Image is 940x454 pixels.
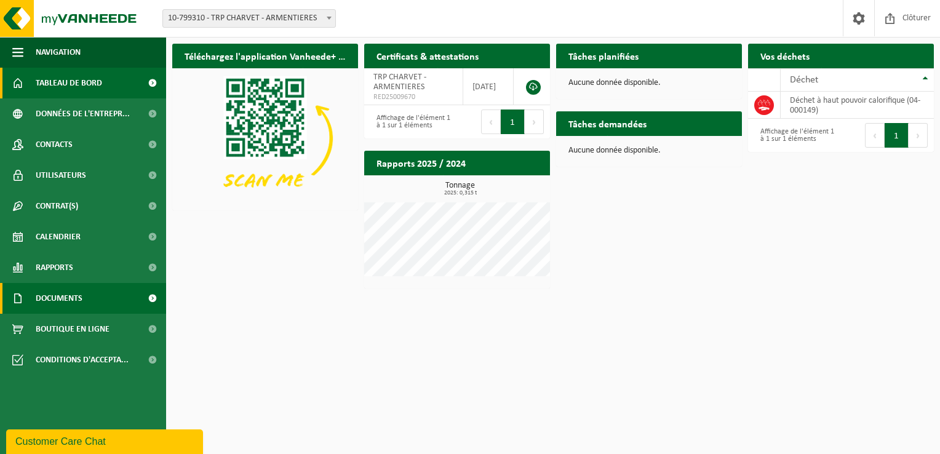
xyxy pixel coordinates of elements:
div: Affichage de l'élément 1 à 1 sur 1 éléments [754,122,835,149]
span: RED25009670 [373,92,453,102]
td: déchet à haut pouvoir calorifique (04-000149) [781,92,934,119]
h2: Rapports 2025 / 2024 [364,151,478,175]
h2: Tâches planifiées [556,44,651,68]
iframe: chat widget [6,427,205,454]
span: Utilisateurs [36,160,86,191]
span: 10-799310 - TRP CHARVET - ARMENTIERES [162,9,336,28]
span: Tableau de bord [36,68,102,98]
button: Previous [481,110,501,134]
span: Contrat(s) [36,191,78,221]
h2: Tâches demandées [556,111,659,135]
span: Calendrier [36,221,81,252]
p: Aucune donnée disponible. [568,79,730,87]
span: Navigation [36,37,81,68]
button: 1 [885,123,909,148]
span: TRP CHARVET - ARMENTIERES [373,73,426,92]
h2: Téléchargez l'application Vanheede+ maintenant! [172,44,358,68]
a: Consulter les rapports [443,175,549,199]
button: Previous [865,123,885,148]
span: Contacts [36,129,73,160]
span: Conditions d'accepta... [36,344,129,375]
img: Download de VHEPlus App [172,68,358,208]
span: Boutique en ligne [36,314,110,344]
td: [DATE] [463,68,514,105]
span: 2025: 0,315 t [370,190,550,196]
span: 10-799310 - TRP CHARVET - ARMENTIERES [163,10,335,27]
button: Next [525,110,544,134]
button: Next [909,123,928,148]
div: Affichage de l'élément 1 à 1 sur 1 éléments [370,108,451,135]
span: Déchet [790,75,818,85]
span: Données de l'entrepr... [36,98,130,129]
span: Rapports [36,252,73,283]
button: 1 [501,110,525,134]
p: Aucune donnée disponible. [568,146,730,155]
h3: Tonnage [370,181,550,196]
h2: Certificats & attestations [364,44,491,68]
span: Documents [36,283,82,314]
h2: Vos déchets [748,44,822,68]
